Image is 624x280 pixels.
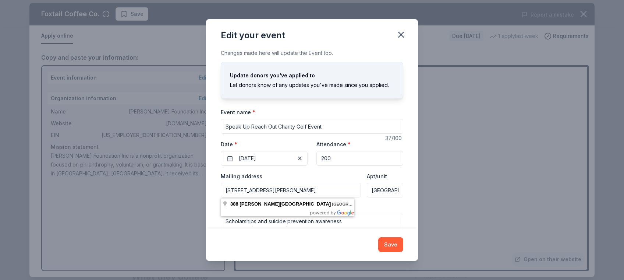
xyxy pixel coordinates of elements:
div: Changes made here will update the Event too. [221,49,403,57]
input: Enter a US address [221,183,361,197]
label: Mailing address [221,173,262,180]
label: Attendance [316,141,351,148]
input: 20 [316,151,403,166]
span: , , [GEOGRAPHIC_DATA] [332,202,439,206]
span: [GEOGRAPHIC_DATA] [332,202,375,206]
label: Apt/unit [367,173,387,180]
div: Edit your event [221,29,285,41]
input: # [367,183,403,197]
button: Save [378,237,403,252]
span: [PERSON_NAME][GEOGRAPHIC_DATA] [240,201,331,207]
div: 37 /100 [385,134,403,143]
span: 388 [230,201,238,207]
div: Update donors you've applied to [230,71,394,80]
div: Let donors know of any updates you've made since you applied. [230,81,394,90]
input: Spring Fundraiser [221,119,403,134]
label: Event name [221,109,255,116]
button: [DATE] [221,151,308,166]
label: Date [221,141,308,148]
